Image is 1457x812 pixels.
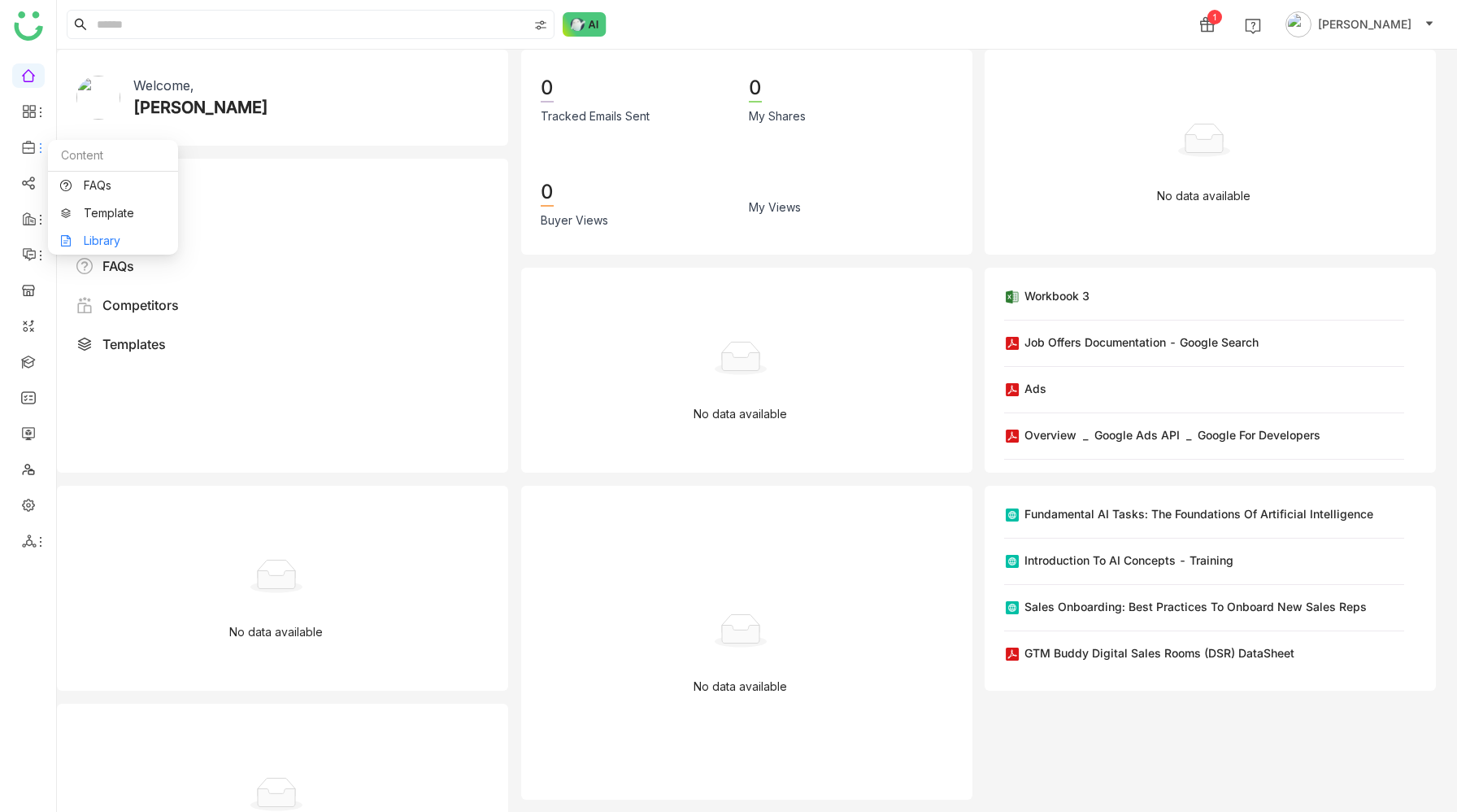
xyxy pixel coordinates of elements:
div: [PERSON_NAME] [133,95,268,120]
p: No data available [1157,187,1250,205]
span: [PERSON_NAME] [1318,15,1411,33]
p: No data available [694,405,787,423]
div: My Views [749,199,801,216]
div: 0 [541,75,554,103]
div: Sales Onboarding: Best Practices to Onboard New Sales Reps [1024,598,1367,615]
img: avatar [1285,11,1311,37]
img: ask-buddy-normal.svg [563,12,607,37]
div: Ads [1024,380,1046,397]
img: 684a99e9de261c4b36a3c942 [76,76,120,120]
div: Content [48,140,178,172]
p: No data available [694,678,787,696]
div: job offers documentation - Google Search [1024,334,1259,351]
div: 1 [1207,10,1222,24]
div: My Shares [749,107,806,125]
div: Introduction to AI concepts - Training [1024,552,1233,569]
p: No data available [229,623,323,641]
div: Workbook 3 [1024,287,1089,304]
div: Templates [102,334,166,354]
img: logo [14,11,43,41]
div: Competitors [102,295,179,315]
div: GTM Buddy Digital Sales Rooms (DSR) DataSheet [1024,644,1294,661]
button: [PERSON_NAME] [1282,11,1437,37]
a: Library [60,235,166,247]
div: 0 [541,179,554,207]
div: 0 [749,75,762,103]
div: Buyer Views [541,212,608,229]
div: Tracked Emails Sent [541,107,650,125]
img: search-type.svg [534,19,547,32]
a: Template [60,207,166,219]
div: Overview _ Google Ads API _ Google for Developers [1024,426,1320,443]
img: help.svg [1245,18,1261,34]
div: Welcome, [133,76,194,95]
a: FAQs [60,180,166,191]
div: Fundamental AI Tasks: The Foundations of Artificial Intelligence [1024,505,1373,522]
div: FAQs [102,256,134,276]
